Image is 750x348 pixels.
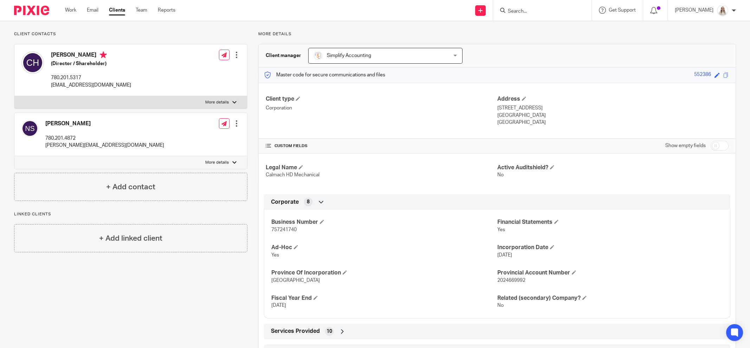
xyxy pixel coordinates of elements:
h4: Incorporation Date [497,244,723,251]
span: Get Support [609,8,636,13]
img: Pixie [14,6,49,15]
p: [GEOGRAPHIC_DATA] [497,119,729,126]
h4: Financial Statements [497,219,723,226]
span: [DATE] [497,253,512,258]
p: More details [258,31,736,37]
span: Services Provided [271,328,320,335]
h4: Related (secondary) Company? [497,295,723,302]
img: Headshot%2011-2024%20white%20background%20square%202.JPG [717,5,728,16]
p: 780.201.4872 [45,135,164,142]
span: No [497,303,504,308]
span: [DATE] [271,303,286,308]
h4: [PERSON_NAME] [51,51,131,60]
input: Search [507,8,570,15]
span: Simplify Accounting [327,53,371,58]
p: Client contacts [14,31,247,37]
p: [GEOGRAPHIC_DATA] [497,112,729,119]
a: Team [136,7,147,14]
p: Master code for secure communications and files [264,71,385,78]
span: [GEOGRAPHIC_DATA] [271,278,320,283]
div: 552386 [694,71,711,79]
h4: Ad-Hoc [271,244,497,251]
span: Calmach HD Mechanical [266,172,319,177]
span: Corporate [271,198,299,206]
h4: + Add linked client [99,233,162,244]
h4: Province Of Incorporation [271,269,497,277]
p: [PERSON_NAME] [675,7,713,14]
h4: Fiscal Year End [271,295,497,302]
a: Reports [158,7,175,14]
a: Work [65,7,76,14]
p: [STREET_ADDRESS] [497,105,729,112]
h3: Client manager [266,52,301,59]
p: Linked clients [14,211,247,217]
img: svg%3E [21,51,44,74]
h4: Client type [266,95,497,103]
span: 8 [307,198,310,205]
span: Yes [497,227,505,232]
p: More details [205,160,229,165]
img: svg%3E [21,120,38,137]
a: Email [87,7,98,14]
h4: CUSTOM FIELDS [266,143,497,149]
p: 780.201.5317 [51,74,131,81]
h4: Legal Name [266,164,497,171]
h4: + Add contact [106,182,155,192]
a: Clients [109,7,125,14]
p: More details [205,100,229,105]
p: Corporation [266,105,497,112]
h4: Business Number [271,219,497,226]
img: Screenshot%202023-11-29%20141159.png [314,51,322,60]
span: 10 [326,328,332,335]
h5: (Director / Shareholder) [51,60,131,67]
span: 2024669992 [497,278,525,283]
h4: Active Auditshield? [497,164,729,171]
h4: Address [497,95,729,103]
h4: [PERSON_NAME] [45,120,164,127]
span: Yes [271,253,279,258]
p: [PERSON_NAME][EMAIL_ADDRESS][DOMAIN_NAME] [45,142,164,149]
h4: Provincial Account Number [497,269,723,277]
label: Show empty fields [665,142,706,149]
span: No [497,172,504,177]
i: Primary [100,51,107,58]
p: [EMAIL_ADDRESS][DOMAIN_NAME] [51,82,131,89]
span: 757241740 [271,227,297,232]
